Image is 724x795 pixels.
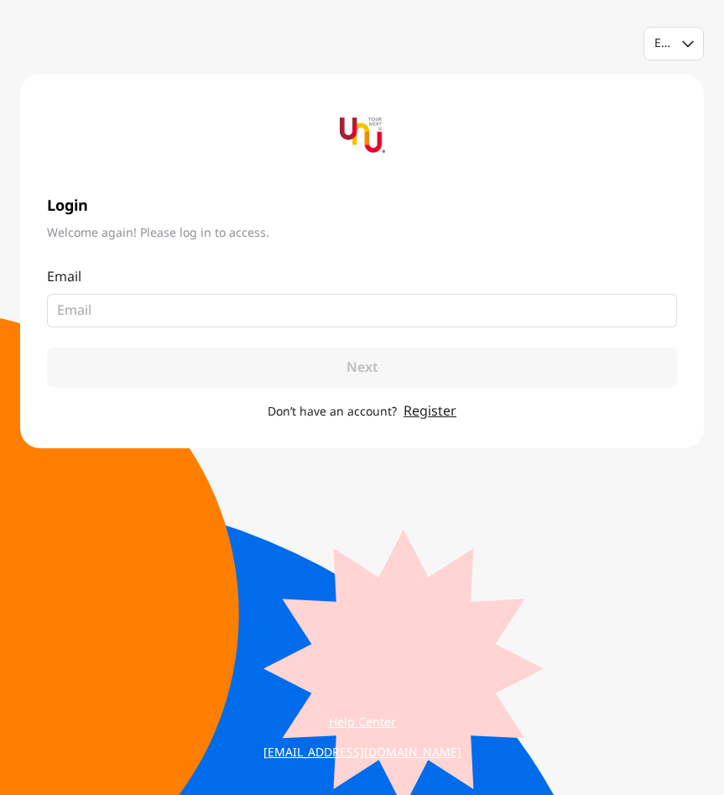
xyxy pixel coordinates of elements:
img: yournextu-logo-vertical-compact-v2.png [340,112,385,158]
a: Register [404,401,456,421]
span: Welcome again! Please log in to access. [47,225,677,242]
span: Don’t have an account? [268,403,397,421]
a: Help Center [250,708,475,738]
input: Email [57,301,654,321]
button: Next [47,348,677,388]
div: English [654,35,672,52]
a: [EMAIL_ADDRESS][DOMAIN_NAME] [250,738,475,768]
p: Email [47,267,677,287]
span: Login [47,195,677,218]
